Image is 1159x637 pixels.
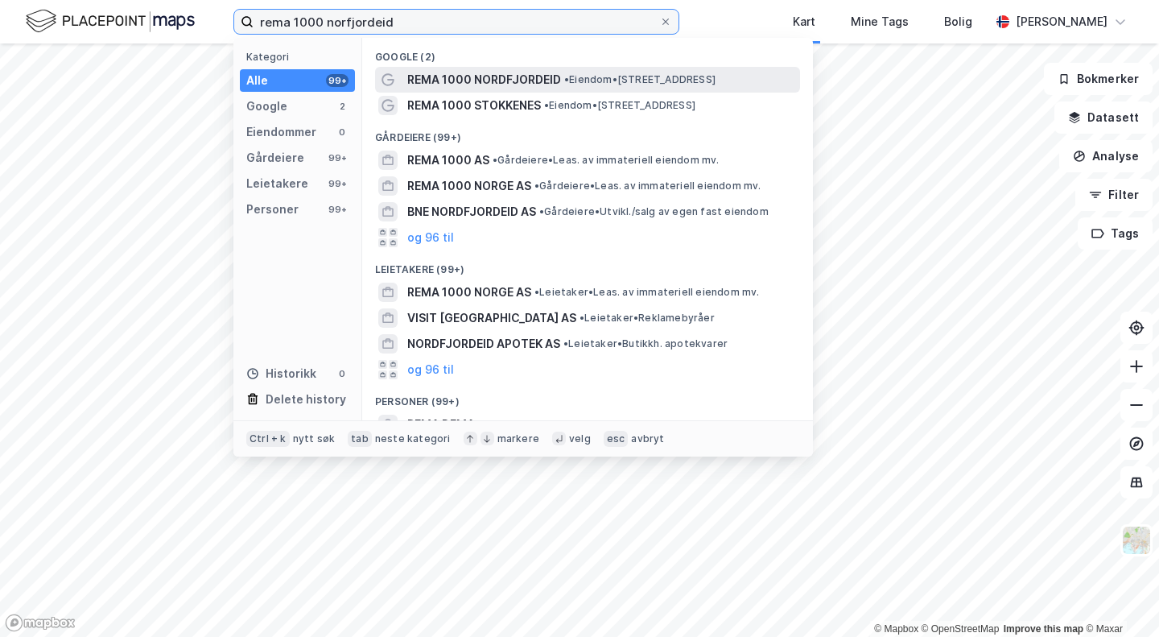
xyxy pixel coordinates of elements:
[1059,140,1153,172] button: Analyse
[407,176,531,196] span: REMA 1000 NORGE AS
[563,337,568,350] span: •
[922,623,1000,635] a: OpenStreetMap
[266,390,346,409] div: Delete history
[375,432,451,445] div: neste kategori
[326,151,349,164] div: 99+
[874,623,918,635] a: Mapbox
[293,432,336,445] div: nytt søk
[246,97,287,116] div: Google
[246,200,299,219] div: Personer
[246,71,268,90] div: Alle
[246,148,304,168] div: Gårdeiere
[336,367,349,380] div: 0
[326,203,349,216] div: 99+
[1054,101,1153,134] button: Datasett
[336,126,349,139] div: 0
[493,154,720,167] span: Gårdeiere • Leas. av immateriell eiendom mv.
[564,73,569,85] span: •
[336,100,349,113] div: 2
[1044,63,1153,95] button: Bokmerker
[407,283,531,302] span: REMA 1000 NORGE AS
[493,154,497,166] span: •
[534,286,760,299] span: Leietaker • Leas. av immateriell eiendom mv.
[604,431,629,447] div: esc
[246,51,355,63] div: Kategori
[544,99,695,112] span: Eiendom • [STREET_ADDRESS]
[569,432,591,445] div: velg
[407,308,576,328] span: VISIT [GEOGRAPHIC_DATA] AS
[534,286,539,298] span: •
[793,12,815,31] div: Kart
[563,337,728,350] span: Leietaker • Butikkh. apotekvarer
[1121,525,1152,556] img: Z
[254,10,659,34] input: Søk på adresse, matrikkel, gårdeiere, leietakere eller personer
[544,99,549,111] span: •
[5,614,76,632] a: Mapbox homepage
[478,418,483,430] span: •
[1004,623,1083,635] a: Improve this map
[407,202,536,221] span: BNE NORDFJORDEID AS
[564,73,716,86] span: Eiendom • [STREET_ADDRESS]
[246,364,316,383] div: Historikk
[579,312,715,325] span: Leietaker • Reklamebyråer
[579,312,584,324] span: •
[944,12,972,31] div: Bolig
[362,38,813,67] div: Google (2)
[407,151,489,170] span: REMA 1000 AS
[539,205,544,217] span: •
[326,177,349,190] div: 99+
[497,432,539,445] div: markere
[407,96,541,115] span: REMA 1000 STOKKENES
[348,431,372,447] div: tab
[362,118,813,147] div: Gårdeiere (99+)
[407,415,475,434] span: PEMA DEMA
[246,431,290,447] div: Ctrl + k
[1016,12,1107,31] div: [PERSON_NAME]
[362,383,813,412] div: Personer (99+)
[407,228,454,247] button: og 96 til
[362,250,813,279] div: Leietakere (99+)
[534,180,761,192] span: Gårdeiere • Leas. av immateriell eiendom mv.
[539,205,769,218] span: Gårdeiere • Utvikl./salg av egen fast eiendom
[1075,179,1153,211] button: Filter
[407,334,560,354] span: NORDFJORDEID APOTEK AS
[246,122,316,142] div: Eiendommer
[326,74,349,87] div: 99+
[246,174,308,193] div: Leietakere
[407,360,454,379] button: og 96 til
[407,70,561,89] span: REMA 1000 NORDFJORDEID
[631,432,664,445] div: avbryt
[851,12,909,31] div: Mine Tags
[478,418,585,431] span: Person • 4. des. 1985
[1079,560,1159,637] iframe: Chat Widget
[534,180,539,192] span: •
[1078,217,1153,250] button: Tags
[1079,560,1159,637] div: Kontrollprogram for chat
[26,7,195,35] img: logo.f888ab2527a4732fd821a326f86c7f29.svg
